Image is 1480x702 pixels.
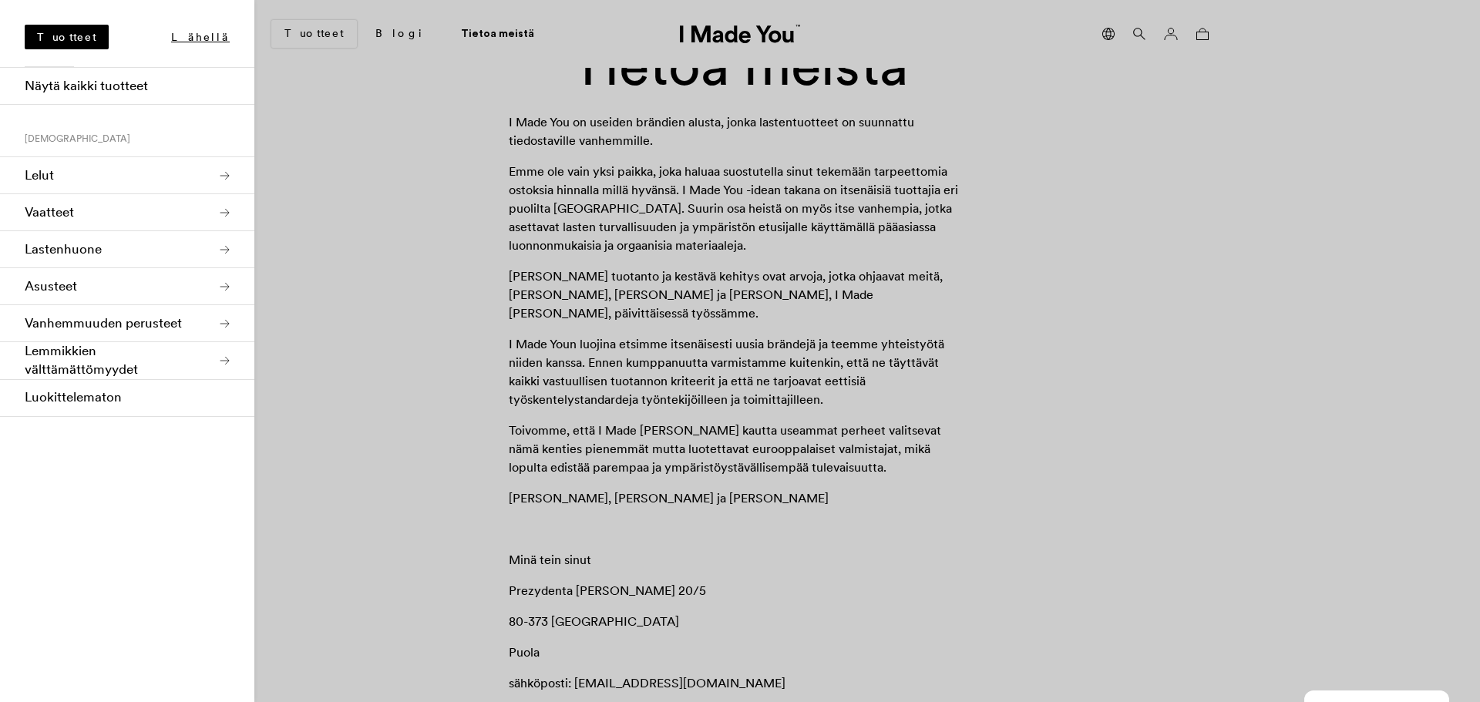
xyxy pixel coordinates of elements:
font: Lastenhuone [25,240,102,257]
font: Vanhemmuuden perusteet [25,314,182,331]
font: Näytä kaikki tuotteet [25,77,148,94]
font: [DEMOGRAPHIC_DATA] [25,133,130,144]
font: Lähellä [171,30,230,44]
a: Tuotteet [25,25,109,49]
a: Lähellä [171,29,230,45]
font: Asusteet [25,277,77,294]
font: Lemmikkien välttämättömyydet [25,342,138,378]
font: Tuotteet [37,30,96,44]
font: Lelut [25,166,54,183]
font: Luokittelematon [25,388,122,405]
font: Vaatteet [25,203,74,220]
